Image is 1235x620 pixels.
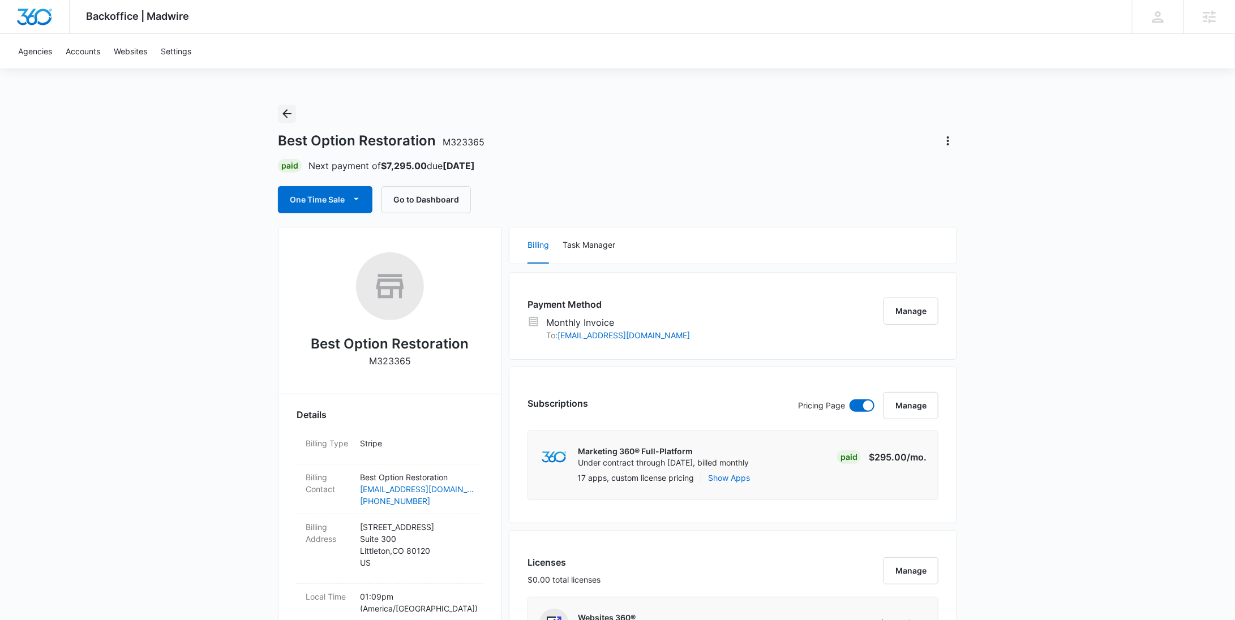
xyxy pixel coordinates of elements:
dt: Local Time [306,591,351,602]
strong: [DATE] [443,160,475,171]
p: 01:09pm ( America/[GEOGRAPHIC_DATA] ) [360,591,474,614]
p: Under contract through [DATE], billed monthly [578,457,749,468]
button: Task Manager [563,227,615,264]
a: [EMAIL_ADDRESS][DOMAIN_NAME] [558,330,690,340]
a: [EMAIL_ADDRESS][DOMAIN_NAME] [360,483,474,495]
h3: Licenses [528,556,601,569]
a: Accounts [59,34,107,68]
p: Marketing 360® Full-Platform [578,446,749,457]
dt: Billing Type [306,437,351,449]
h3: Payment Method [528,298,690,311]
a: Agencies [11,34,59,68]
p: $295.00 [869,450,927,464]
button: Go to Dashboard [381,186,471,213]
p: M323365 [369,354,411,368]
span: /mo. [907,451,927,463]
p: Stripe [360,437,474,449]
dt: Billing Address [306,521,351,545]
p: Next payment of due [308,159,475,173]
p: $0.00 total licenses [528,574,601,585]
div: Billing Address[STREET_ADDRESS]Suite 300Littleton,CO 80120US [297,514,483,584]
button: Show Apps [708,472,750,484]
div: Paid [837,450,861,464]
p: To: [546,329,690,341]
button: Back [278,105,296,123]
img: marketing360Logo [542,451,566,463]
p: 17 apps, custom license pricing [577,472,694,484]
span: M323365 [443,136,484,148]
p: Monthly Invoice [546,316,690,329]
button: Manage [884,392,938,419]
div: Billing TypeStripe [297,430,483,464]
p: [STREET_ADDRESS] Suite 300 Littleton , CO 80120 US [360,521,474,569]
p: Pricing Page [798,399,845,412]
p: Best Option Restoration [360,471,474,483]
button: Manage [884,298,938,325]
h1: Best Option Restoration [278,132,484,149]
span: Details [297,408,327,421]
div: Paid [278,159,302,173]
div: Billing ContactBest Option Restoration[EMAIL_ADDRESS][DOMAIN_NAME][PHONE_NUMBER] [297,464,483,514]
button: Manage [884,557,938,584]
a: [PHONE_NUMBER] [360,495,474,507]
button: Billing [528,227,549,264]
button: Actions [939,132,957,150]
h3: Subscriptions [528,397,588,410]
strong: $7,295.00 [381,160,427,171]
a: Settings [154,34,198,68]
span: Backoffice | Madwire [87,10,190,22]
button: One Time Sale [278,186,372,213]
h2: Best Option Restoration [311,334,469,354]
dt: Billing Contact [306,471,351,495]
a: Websites [107,34,154,68]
